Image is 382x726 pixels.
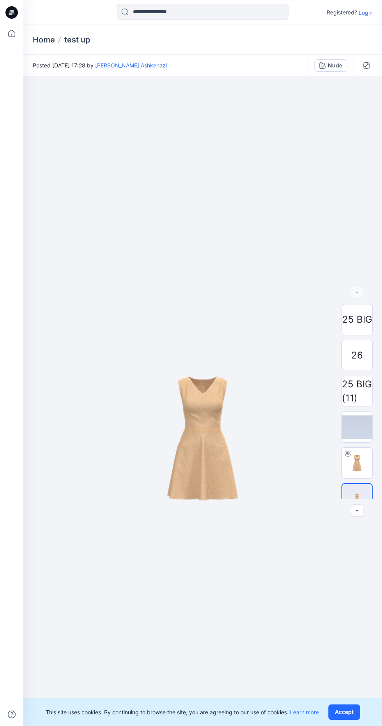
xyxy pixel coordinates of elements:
[328,61,342,70] div: Nude
[359,9,373,17] p: Login
[46,708,319,716] p: This site uses cookies. By continuing to browse the site, you are agreeing to our use of cookies.
[351,348,363,362] span: 26
[327,8,357,17] p: Registered?
[328,704,360,720] button: Accept
[64,34,90,45] p: test up
[290,709,319,715] a: Learn more
[342,377,372,405] span: 25 BIG (11)
[342,412,372,442] img: crop
[342,313,372,327] span: 25 BIG
[342,490,372,508] img: All colorways
[95,62,167,69] a: [PERSON_NAME] Ashkenazi
[314,59,347,72] button: Nude
[33,34,55,45] a: Home
[342,448,372,478] img: turn colors
[33,61,167,69] span: Posted [DATE] 17:28 by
